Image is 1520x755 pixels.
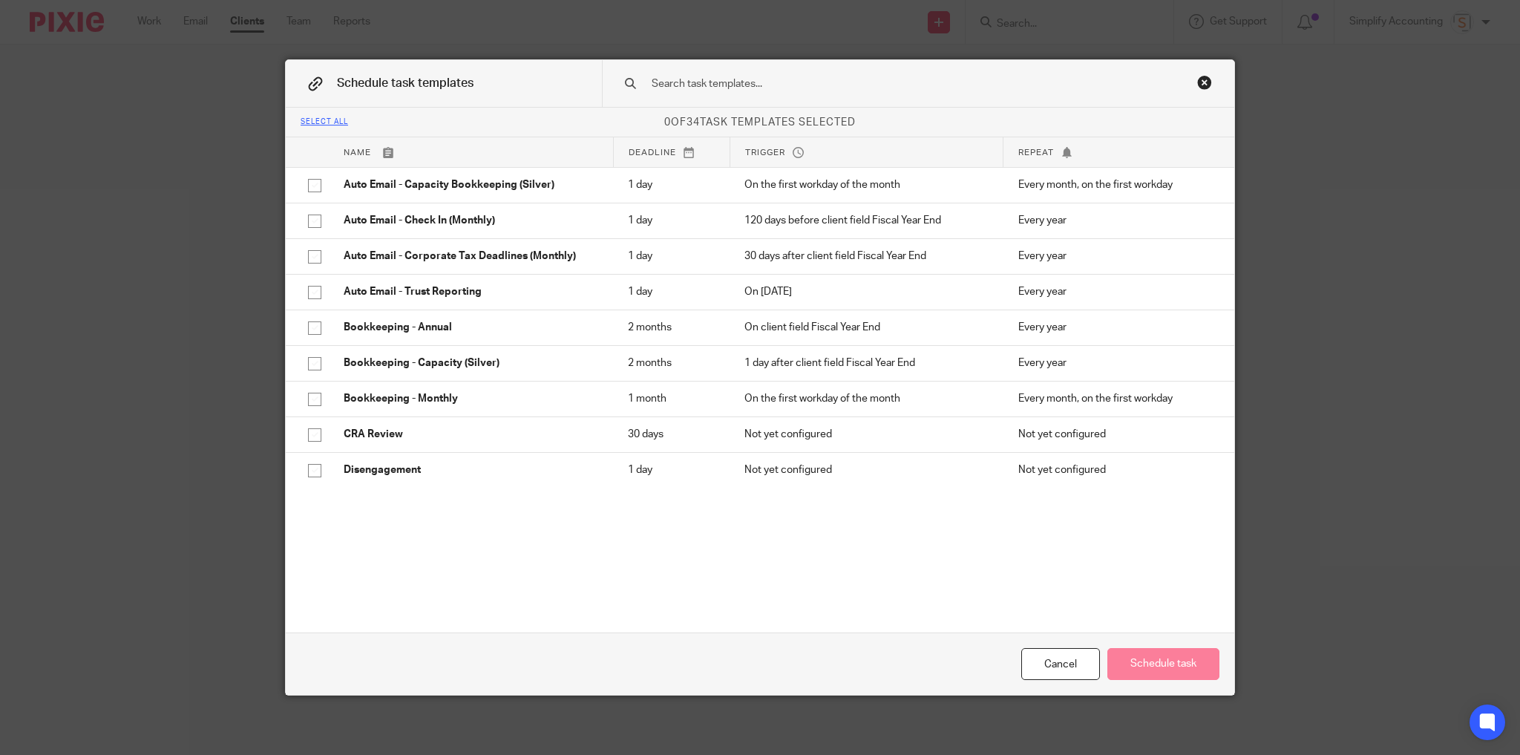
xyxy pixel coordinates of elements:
[344,356,598,370] p: Bookkeeping - Capacity (Silver)
[628,249,715,264] p: 1 day
[687,117,700,128] span: 34
[628,391,715,406] p: 1 month
[628,177,715,192] p: 1 day
[1018,427,1212,442] p: Not yet configured
[344,391,598,406] p: Bookkeeping - Monthly
[1018,146,1212,159] p: Repeat
[1107,648,1219,680] button: Schedule task
[744,320,988,335] p: On client field Fiscal Year End
[628,427,715,442] p: 30 days
[744,249,988,264] p: 30 days after client field Fiscal Year End
[344,249,598,264] p: Auto Email - Corporate Tax Deadlines (Monthly)
[628,320,715,335] p: 2 months
[1018,463,1212,477] p: Not yet configured
[629,146,715,159] p: Deadline
[744,356,988,370] p: 1 day after client field Fiscal Year End
[1018,213,1212,228] p: Every year
[744,463,988,477] p: Not yet configured
[1018,249,1212,264] p: Every year
[745,146,988,159] p: Trigger
[344,148,371,157] span: Name
[344,177,598,192] p: Auto Email - Capacity Bookkeeping (Silver)
[1018,177,1212,192] p: Every month, on the first workday
[344,463,598,477] p: Disengagement
[744,177,988,192] p: On the first workday of the month
[744,391,988,406] p: On the first workday of the month
[628,356,715,370] p: 2 months
[337,77,474,89] span: Schedule task templates
[650,76,1139,92] input: Search task templates...
[301,118,348,127] div: Select all
[344,427,598,442] p: CRA Review
[628,463,715,477] p: 1 day
[1018,356,1212,370] p: Every year
[344,213,598,228] p: Auto Email - Check In (Monthly)
[1018,391,1212,406] p: Every month, on the first workday
[744,284,988,299] p: On [DATE]
[744,213,988,228] p: 120 days before client field Fiscal Year End
[628,284,715,299] p: 1 day
[628,213,715,228] p: 1 day
[1018,320,1212,335] p: Every year
[1197,75,1212,90] div: Close this dialog window
[1021,648,1100,680] div: Cancel
[744,427,988,442] p: Not yet configured
[1018,284,1212,299] p: Every year
[664,117,671,128] span: 0
[344,320,598,335] p: Bookkeeping - Annual
[344,284,598,299] p: Auto Email - Trust Reporting
[286,115,1234,130] p: of task templates selected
